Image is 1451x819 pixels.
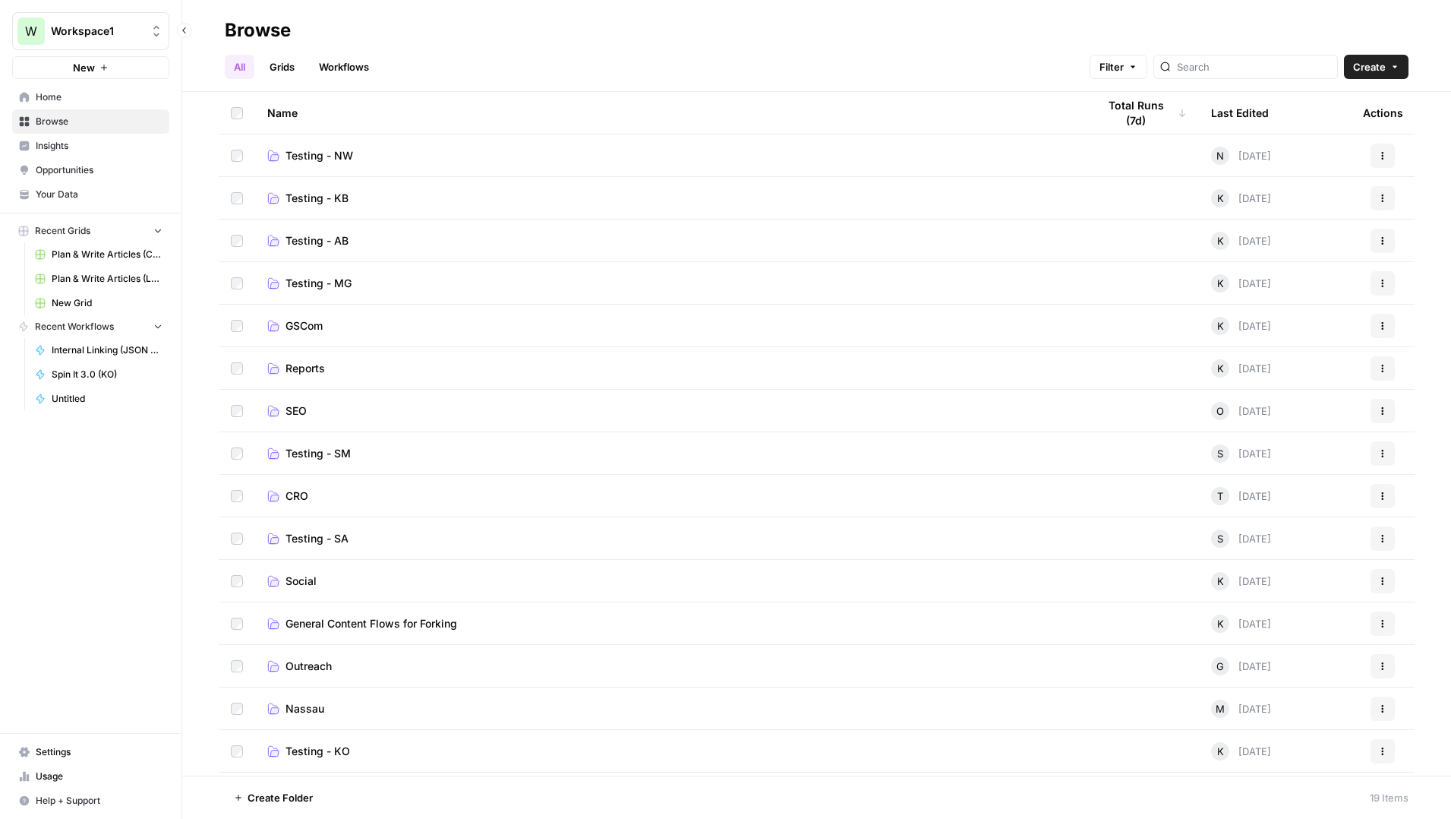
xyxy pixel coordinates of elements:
[28,291,169,315] a: New Grid
[1211,402,1271,420] div: [DATE]
[285,446,351,461] span: Testing - SM
[36,139,162,153] span: Insights
[1097,92,1187,134] div: Total Runs (7d)
[285,659,332,674] span: Outreach
[1217,318,1224,334] span: K
[1363,92,1403,134] div: Actions
[1211,700,1271,718] div: [DATE]
[285,276,352,291] span: Testing - MG
[1217,446,1223,461] span: S
[225,786,322,810] button: Create Folder
[285,361,325,376] span: Reports
[12,12,169,50] button: Workspace: Workspace1
[285,616,457,631] span: General Content Flows for Forking
[1217,574,1224,589] span: K
[36,770,162,783] span: Usage
[12,85,169,109] a: Home
[28,362,169,387] a: Spin It 3.0 (KO)
[1344,55,1408,79] button: Create
[267,531,1073,546] a: Testing - SA
[52,343,162,357] span: Internal Linking (JSON output)
[35,320,114,334] span: Recent Workflows
[1217,233,1224,248] span: K
[12,315,169,338] button: Recent Workflows
[267,276,1073,291] a: Testing - MG
[52,272,162,286] span: Plan & Write Articles (LUSPS)
[1217,191,1224,206] span: K
[25,22,37,40] span: W
[267,744,1073,759] a: Testing - KO
[1217,276,1224,291] span: K
[1217,531,1223,546] span: S
[52,248,162,261] span: Plan & Write Articles (COM)
[285,701,324,716] span: Nassau
[225,55,254,79] a: All
[1211,92,1269,134] div: Last Edited
[51,24,143,39] span: Workspace1
[12,789,169,813] button: Help + Support
[285,148,353,163] span: Testing - NW
[12,764,169,789] a: Usage
[285,574,317,589] span: Social
[267,701,1073,716] a: Nassau
[248,790,313,805] span: Create Folder
[1099,59,1124,74] span: Filter
[1216,148,1224,163] span: N
[1211,444,1271,463] div: [DATE]
[1211,317,1271,335] div: [DATE]
[28,267,169,291] a: Plan & Write Articles (LUSPS)
[1211,189,1271,207] div: [DATE]
[267,446,1073,461] a: Testing - SM
[28,387,169,411] a: Untitled
[12,220,169,242] button: Recent Grids
[52,368,162,381] span: Spin It 3.0 (KO)
[1211,572,1271,590] div: [DATE]
[36,188,162,201] span: Your Data
[12,158,169,182] a: Opportunities
[285,318,323,334] span: GSCom
[225,18,291,43] div: Browse
[285,531,349,546] span: Testing - SA
[267,191,1073,206] a: Testing - KB
[285,191,349,206] span: Testing - KB
[12,740,169,764] a: Settings
[1216,403,1224,419] span: O
[12,134,169,158] a: Insights
[267,403,1073,419] a: SEO
[267,233,1073,248] a: Testing - AB
[1211,615,1271,633] div: [DATE]
[1211,487,1271,505] div: [DATE]
[267,574,1073,589] a: Social
[35,224,90,238] span: Recent Grids
[1216,659,1224,674] span: G
[1211,274,1271,292] div: [DATE]
[52,392,162,406] span: Untitled
[36,90,162,104] span: Home
[12,182,169,207] a: Your Data
[285,744,350,759] span: Testing - KO
[1090,55,1147,79] button: Filter
[267,616,1073,631] a: General Content Flows for Forking
[1370,790,1408,805] div: 19 Items
[267,318,1073,334] a: GSCom
[267,361,1073,376] a: Reports
[12,56,169,79] button: New
[1211,359,1271,378] div: [DATE]
[1211,657,1271,675] div: [DATE]
[28,242,169,267] a: Plan & Write Articles (COM)
[267,659,1073,674] a: Outreach
[285,403,307,419] span: SEO
[1211,232,1271,250] div: [DATE]
[12,109,169,134] a: Browse
[1217,489,1223,504] span: T
[310,55,378,79] a: Workflows
[36,115,162,128] span: Browse
[285,489,308,504] span: CRO
[285,233,349,248] span: Testing - AB
[1211,530,1271,548] div: [DATE]
[1217,361,1224,376] span: K
[28,338,169,362] a: Internal Linking (JSON output)
[1211,742,1271,760] div: [DATE]
[36,745,162,759] span: Settings
[1177,59,1331,74] input: Search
